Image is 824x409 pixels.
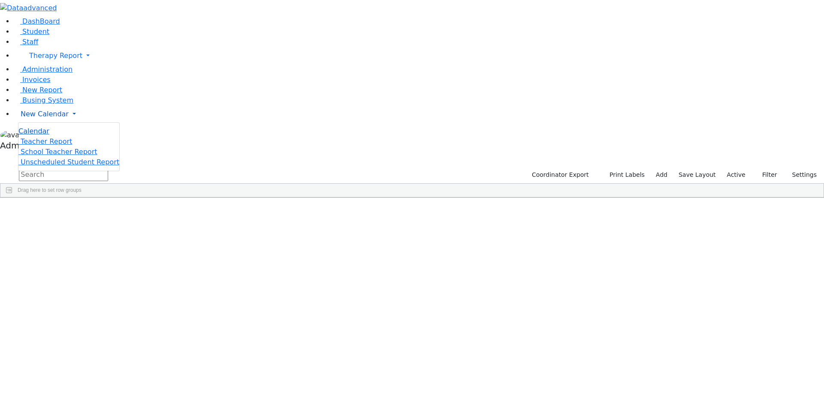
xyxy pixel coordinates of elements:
span: Staff [22,38,38,46]
span: New Report [22,86,62,94]
span: Student [22,27,49,36]
a: Teacher Report [18,137,72,145]
span: Teacher Report [21,137,72,145]
button: Print Labels [600,168,648,182]
a: School Teacher Report [18,148,97,156]
a: Add [652,168,671,182]
span: Therapy Report [29,52,82,60]
a: Staff [14,38,38,46]
span: Invoices [22,76,51,84]
a: DashBoard [14,17,60,25]
label: Active [723,168,749,182]
a: Calendar [18,126,49,136]
a: Unscheduled Student Report [18,158,119,166]
input: Search [19,168,108,181]
span: Drag here to set row groups [18,187,82,193]
a: New Report [14,86,62,94]
span: School Teacher Report [21,148,97,156]
button: Coordinator Export [526,168,593,182]
span: Busing System [22,96,73,104]
span: Calendar [18,127,49,135]
a: Administration [14,65,73,73]
a: Therapy Report [14,47,824,64]
span: Administration [22,65,73,73]
span: Unscheduled Student Report [21,158,119,166]
button: Filter [751,168,781,182]
span: DashBoard [22,17,60,25]
a: New Calendar [14,106,824,123]
a: Busing System [14,96,73,104]
a: Student [14,27,49,36]
a: Invoices [14,76,51,84]
button: Settings [781,168,821,182]
span: New Calendar [21,110,69,118]
ul: Therapy Report [18,122,120,171]
button: Save Layout [675,168,719,182]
